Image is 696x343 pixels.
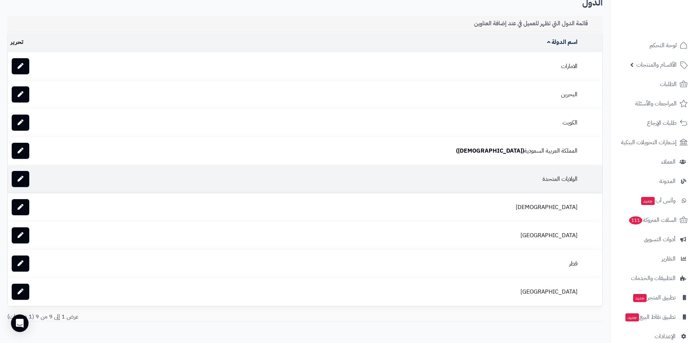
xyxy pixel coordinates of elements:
[615,289,692,306] a: تطبيق المتجرجديد
[547,38,578,46] a: اسم الدولة
[615,75,692,93] a: الطلبات
[104,109,580,137] td: الكويت
[11,314,29,332] div: Open Intercom Messenger
[615,37,692,54] a: لوحة التحكم
[615,172,692,190] a: المدونة
[628,215,677,225] span: السلات المتروكة
[8,32,104,52] td: تحرير
[647,118,677,128] span: طلبات الإرجاع
[625,312,676,322] span: تطبيق نقاط البيع
[104,52,580,80] td: الامارات
[474,20,597,27] h3: قائمة الدول التي تظهر للعميل في عند إضافة العناوين
[615,153,692,171] a: العملاء
[104,221,580,249] td: [GEOGRAPHIC_DATA]
[646,19,689,34] img: logo-2.png
[640,195,676,206] span: وآتس آب
[615,192,692,209] a: وآتس آبجديد
[635,98,677,109] span: المراجعات والأسئلة
[104,165,580,193] td: الولايات المتحدة
[615,114,692,132] a: طلبات الإرجاع
[629,216,642,224] span: 111
[632,292,676,303] span: تطبيق المتجر
[104,193,580,221] td: [DEMOGRAPHIC_DATA]
[615,134,692,151] a: إشعارات التحويلات البنكية
[633,294,647,302] span: جديد
[2,313,305,321] div: عرض 1 إلى 9 من 9 (1 صفحات)
[615,269,692,287] a: التطبيقات والخدمات
[615,231,692,248] a: أدوات التسويق
[659,176,676,186] span: المدونة
[615,250,692,268] a: التقارير
[662,254,676,264] span: التقارير
[655,331,676,342] span: الإعدادات
[104,137,580,165] td: المملكة العربية السعودية
[641,197,655,205] span: جديد
[615,308,692,326] a: تطبيق نقاط البيعجديد
[104,81,580,108] td: البحرين
[631,273,676,283] span: التطبيقات والخدمات
[636,60,677,70] span: الأقسام والمنتجات
[644,234,676,245] span: أدوات التسويق
[621,137,677,148] span: إشعارات التحويلات البنكية
[104,278,580,306] td: [GEOGRAPHIC_DATA]
[660,79,677,89] span: الطلبات
[615,211,692,229] a: السلات المتروكة111
[456,146,524,155] b: ([DEMOGRAPHIC_DATA])
[650,40,677,51] span: لوحة التحكم
[661,157,676,167] span: العملاء
[625,313,639,321] span: جديد
[104,250,580,277] td: قطر
[615,95,692,112] a: المراجعات والأسئلة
